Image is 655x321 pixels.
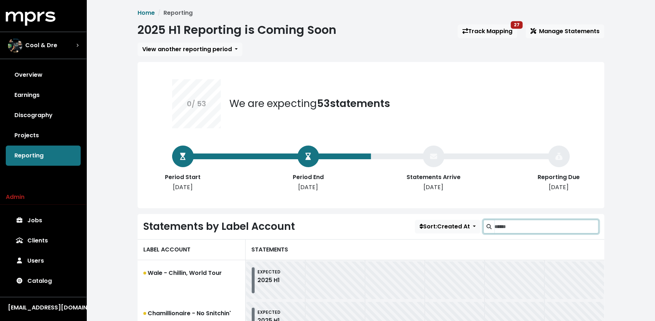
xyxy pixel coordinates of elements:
[6,231,81,251] a: Clients
[526,24,604,38] button: Manage Statements
[279,173,337,182] div: Period End
[138,9,155,17] a: Home
[6,125,81,146] a: Projects
[405,183,462,192] div: [DATE]
[246,239,604,260] div: STATEMENTS
[514,22,520,28] span: 27
[229,96,390,111] div: We are expecting
[257,309,281,315] small: EXPECTED
[6,210,81,231] a: Jobs
[154,173,212,182] div: Period Start
[143,220,295,233] h2: Statements by Label Account
[8,38,22,53] img: The selected account / producer
[6,65,81,85] a: Overview
[6,85,81,105] a: Earnings
[138,43,242,56] button: View another reporting period
[6,303,81,312] button: [EMAIL_ADDRESS][DOMAIN_NAME]
[155,9,193,17] li: Reporting
[494,220,598,233] input: Search label accounts
[138,9,604,17] nav: breadcrumb
[530,27,600,35] span: Manage Statements
[6,251,81,271] a: Users
[6,105,81,125] a: Discography
[6,14,55,22] a: mprs logo
[279,183,337,192] div: [DATE]
[530,173,588,182] div: Reporting Due
[8,303,78,312] div: [EMAIL_ADDRESS][DOMAIN_NAME]
[142,45,232,53] span: View another reporting period
[138,23,336,37] h1: 2025 H1 Reporting is Coming Soon
[257,276,281,285] div: 2025 H1
[154,183,212,192] div: [DATE]
[420,222,470,231] span: Sort: Created At
[458,24,517,38] a: Track Mapping27
[405,173,462,182] div: Statements Arrive
[138,260,246,300] a: Wale - Chillin, World Tour
[317,97,390,111] b: 53 statements
[25,41,57,50] span: Cool & Dre
[138,239,246,260] div: LABEL ACCOUNT
[415,220,480,233] button: Sort:Created At
[530,183,588,192] div: [DATE]
[6,271,81,291] a: Catalog
[257,269,281,275] small: EXPECTED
